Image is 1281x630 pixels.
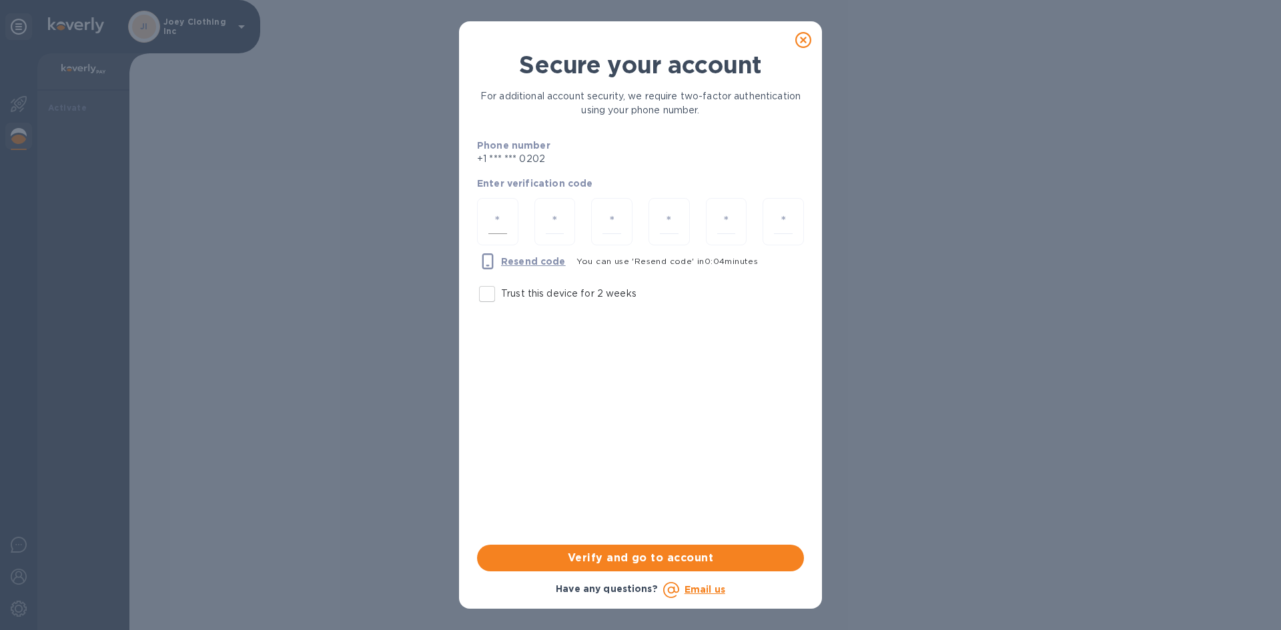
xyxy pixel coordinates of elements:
b: Phone number [477,140,550,151]
p: Trust this device for 2 weeks [501,287,636,301]
button: Verify and go to account [477,545,804,571]
b: Have any questions? [556,583,658,594]
span: You can use 'Resend code' in 0 : 04 minutes [576,256,759,266]
a: Email us [685,584,725,595]
h1: Secure your account [477,51,804,79]
p: Enter verification code [477,177,804,190]
p: For additional account security, we require two-factor authentication using your phone number. [477,89,804,117]
span: Verify and go to account [488,550,793,566]
u: Resend code [501,256,566,267]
